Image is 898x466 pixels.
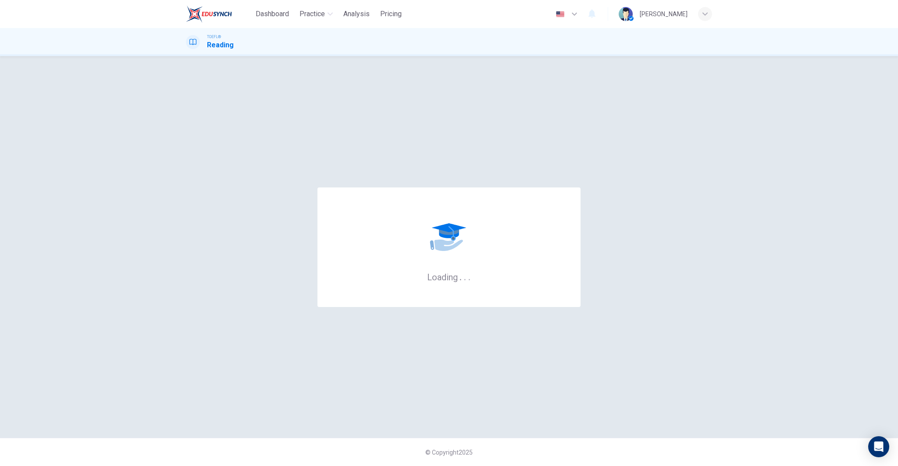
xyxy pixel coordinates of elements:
button: Dashboard [252,6,292,22]
div: Open Intercom Messenger [868,436,889,457]
button: Pricing [377,6,405,22]
h6: . [463,269,467,283]
button: Practice [296,6,336,22]
img: Profile picture [619,7,633,21]
span: TOEFL® [207,34,221,40]
span: Analysis [343,9,370,19]
span: Pricing [380,9,402,19]
h6: . [459,269,462,283]
a: EduSynch logo [186,5,252,23]
h6: Loading [427,271,471,282]
button: Analysis [340,6,373,22]
span: Practice [299,9,325,19]
img: EduSynch logo [186,5,232,23]
h6: . [468,269,471,283]
img: en [555,11,566,18]
span: Dashboard [256,9,289,19]
span: © Copyright 2025 [425,449,473,456]
h1: Reading [207,40,234,50]
div: [PERSON_NAME] [640,9,688,19]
